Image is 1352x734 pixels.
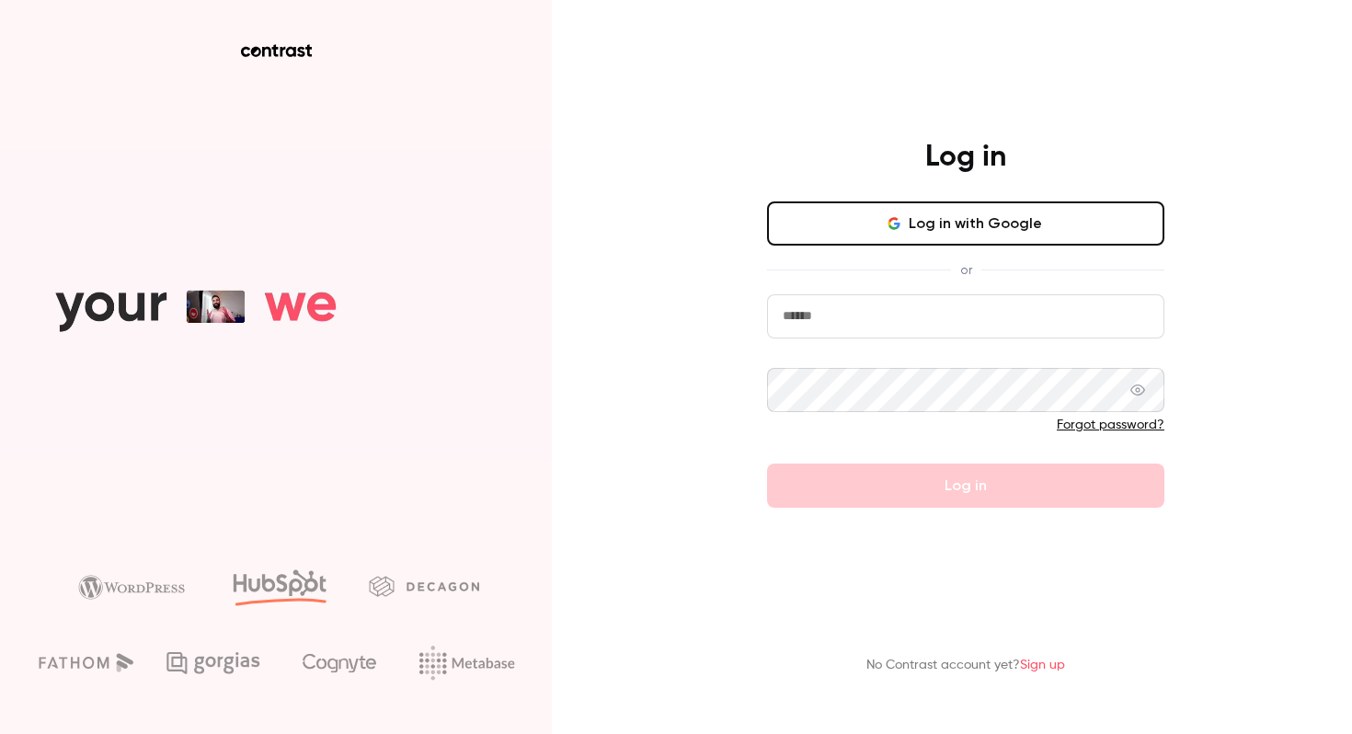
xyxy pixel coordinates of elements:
[925,139,1006,176] h4: Log in
[951,260,981,280] span: or
[1020,659,1065,671] a: Sign up
[1057,419,1164,431] a: Forgot password?
[866,656,1065,675] p: No Contrast account yet?
[369,576,479,596] img: decagon
[767,201,1164,246] button: Log in with Google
